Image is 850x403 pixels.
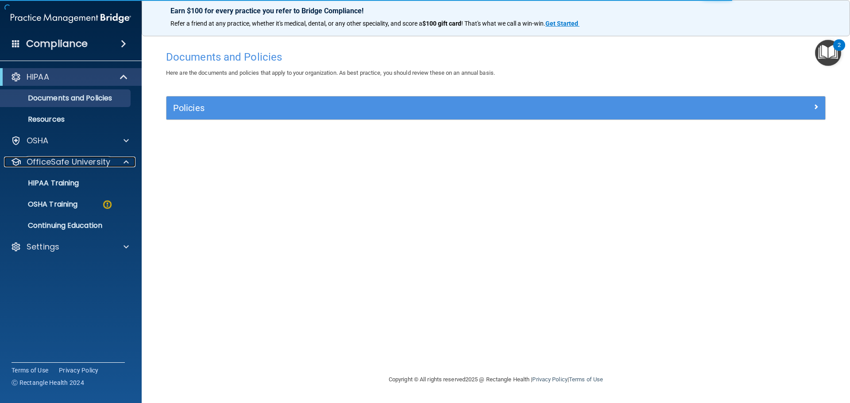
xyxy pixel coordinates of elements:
a: HIPAA [11,72,128,82]
p: OSHA [27,135,49,146]
strong: $100 gift card [422,20,461,27]
div: 2 [838,45,841,57]
h4: Compliance [26,38,88,50]
a: Terms of Use [569,376,603,383]
a: Policies [173,101,819,115]
span: Here are the documents and policies that apply to your organization. As best practice, you should... [166,69,495,76]
p: OfficeSafe University [27,157,110,167]
p: Documents and Policies [6,94,127,103]
p: HIPAA Training [6,179,79,188]
a: OfficeSafe University [11,157,129,167]
p: Earn $100 for every practice you refer to Bridge Compliance! [170,7,821,15]
h5: Policies [173,103,654,113]
p: OSHA Training [6,200,77,209]
h4: Documents and Policies [166,51,826,63]
a: Settings [11,242,129,252]
a: Get Started [545,20,580,27]
p: HIPAA [27,72,49,82]
span: ! That's what we call a win-win. [461,20,545,27]
p: Settings [27,242,59,252]
img: PMB logo [11,9,131,27]
p: Resources [6,115,127,124]
a: Terms of Use [12,366,48,375]
p: Continuing Education [6,221,127,230]
span: Refer a friend at any practice, whether it's medical, dental, or any other speciality, and score a [170,20,422,27]
a: OSHA [11,135,129,146]
a: Privacy Policy [59,366,99,375]
div: Copyright © All rights reserved 2025 @ Rectangle Health | | [334,365,657,394]
strong: Get Started [545,20,578,27]
a: Privacy Policy [532,376,567,383]
span: Ⓒ Rectangle Health 2024 [12,378,84,387]
button: Open Resource Center, 2 new notifications [815,40,841,66]
img: warning-circle.0cc9ac19.png [102,199,113,210]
